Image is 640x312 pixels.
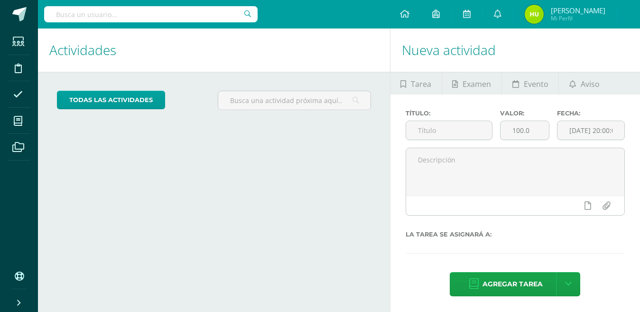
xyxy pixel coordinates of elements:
[501,121,549,140] input: Puntos máximos
[49,28,379,72] h1: Actividades
[57,91,165,109] a: todas las Actividades
[406,110,492,117] label: Título:
[559,72,610,95] a: Aviso
[406,121,492,140] input: Título
[406,231,625,238] label: La tarea se asignará a:
[463,73,491,95] span: Examen
[411,73,431,95] span: Tarea
[551,6,605,15] span: [PERSON_NAME]
[525,5,544,24] img: 471d9782fcc6e7ea51b5b88b8af4489b.png
[482,273,543,296] span: Agregar tarea
[581,73,600,95] span: Aviso
[442,72,501,95] a: Examen
[557,121,624,140] input: Fecha de entrega
[502,72,558,95] a: Evento
[524,73,548,95] span: Evento
[218,91,371,110] input: Busca una actividad próxima aquí...
[557,110,625,117] label: Fecha:
[390,72,442,95] a: Tarea
[551,14,605,22] span: Mi Perfil
[44,6,258,22] input: Busca un usuario...
[500,110,549,117] label: Valor:
[402,28,629,72] h1: Nueva actividad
